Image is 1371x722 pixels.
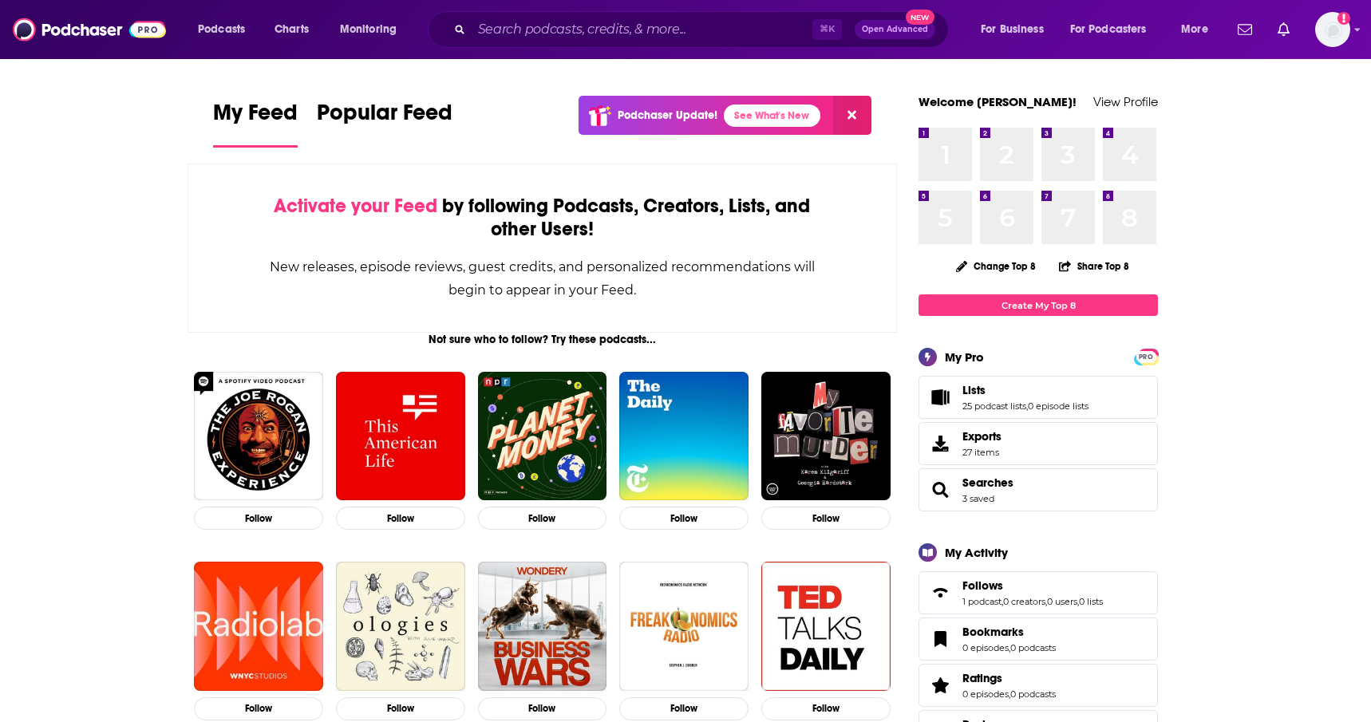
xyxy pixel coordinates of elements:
span: New [906,10,934,25]
a: Follows [962,578,1103,593]
svg: Add a profile image [1337,12,1350,25]
a: 0 users [1047,596,1077,607]
a: 25 podcast lists [962,400,1026,412]
span: Exports [962,429,1002,444]
button: open menu [187,17,266,42]
a: 0 lists [1079,596,1103,607]
button: Follow [336,507,465,530]
img: This American Life [336,372,465,501]
span: Podcasts [198,18,245,41]
span: Ratings [962,671,1002,685]
img: Radiolab [194,562,323,691]
span: Monitoring [340,18,397,41]
button: Follow [194,697,323,720]
a: Show notifications dropdown [1271,16,1296,43]
span: Lists [962,383,986,397]
a: 3 saved [962,493,994,504]
button: open menu [1170,17,1228,42]
a: 0 podcasts [1010,642,1056,653]
span: , [1002,596,1003,607]
span: Logged in as LornaG [1315,12,1350,47]
span: , [1009,642,1010,653]
img: The Joe Rogan Experience [194,372,323,501]
a: 0 episode lists [1028,400,1089,412]
button: Follow [478,507,607,530]
a: Charts [264,17,318,42]
span: Follows [919,571,1158,614]
a: See What's New [724,105,820,127]
span: Bookmarks [919,617,1158,661]
span: PRO [1136,351,1156,363]
input: Search podcasts, credits, & more... [472,17,812,42]
span: Open Advanced [862,26,928,34]
span: , [1077,596,1079,607]
span: My Feed [213,99,298,136]
img: User Profile [1315,12,1350,47]
a: Searches [924,479,956,501]
span: Activate your Feed [274,194,437,218]
img: Freakonomics Radio [619,562,749,691]
a: PRO [1136,350,1156,362]
a: My Feed [213,99,298,148]
button: Follow [336,697,465,720]
span: Ratings [919,664,1158,707]
a: Bookmarks [924,628,956,650]
div: New releases, episode reviews, guest credits, and personalized recommendations will begin to appe... [268,255,816,302]
span: 27 items [962,447,1002,458]
button: Share Top 8 [1058,251,1130,282]
span: , [1009,688,1010,700]
button: open menu [1060,17,1170,42]
span: ⌘ K [812,19,842,40]
a: Show notifications dropdown [1231,16,1258,43]
button: open menu [329,17,417,42]
button: Follow [761,697,891,720]
span: Searches [919,468,1158,511]
a: Popular Feed [317,99,452,148]
a: Lists [962,383,1089,397]
a: Welcome [PERSON_NAME]! [919,94,1077,109]
a: The Daily [619,372,749,501]
a: View Profile [1093,94,1158,109]
img: TED Talks Daily [761,562,891,691]
div: Not sure who to follow? Try these podcasts... [188,333,897,346]
button: open menu [970,17,1064,42]
p: Podchaser Update! [618,108,717,122]
button: Change Top 8 [946,256,1045,276]
a: Searches [962,475,1013,490]
button: Follow [761,507,891,530]
button: Open AdvancedNew [855,20,935,39]
a: Ratings [962,671,1056,685]
span: Exports [924,432,956,455]
button: Follow [478,697,607,720]
a: 0 creators [1003,596,1045,607]
a: 1 podcast [962,596,1002,607]
button: Follow [194,507,323,530]
div: Search podcasts, credits, & more... [443,11,964,48]
a: Create My Top 8 [919,294,1158,316]
img: Ologies with Alie Ward [336,562,465,691]
a: Follows [924,582,956,604]
span: For Business [981,18,1044,41]
span: Charts [275,18,309,41]
a: 0 episodes [962,688,1009,700]
a: Lists [924,386,956,408]
a: Exports [919,422,1158,465]
img: Planet Money [478,372,607,501]
img: Business Wars [478,562,607,691]
span: Lists [919,376,1158,419]
img: My Favorite Murder with Karen Kilgariff and Georgia Hardstark [761,372,891,501]
button: Show profile menu [1315,12,1350,47]
a: Bookmarks [962,625,1056,639]
span: More [1181,18,1208,41]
